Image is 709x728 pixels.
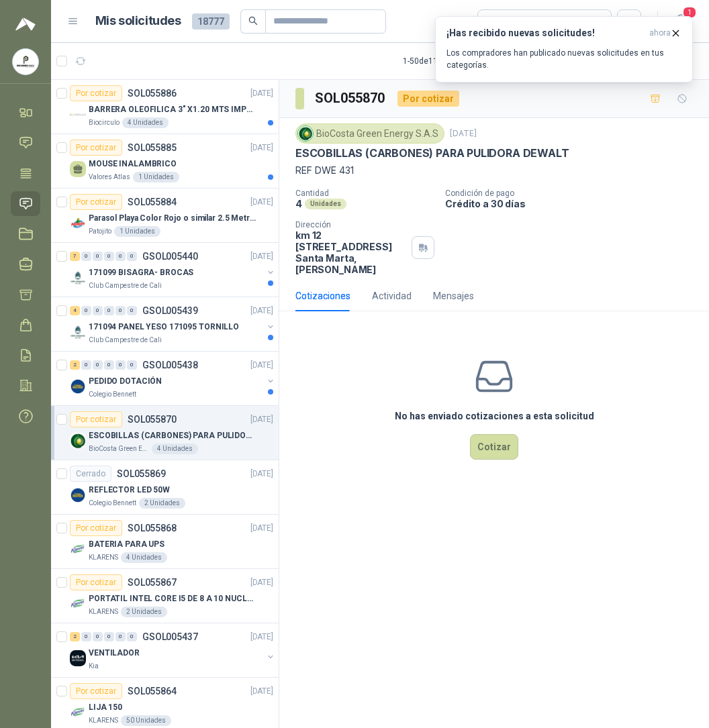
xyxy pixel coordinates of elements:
[70,596,86,612] img: Company Logo
[128,143,177,152] p: SOL055885
[70,411,122,427] div: Por cotizar
[250,359,273,372] p: [DATE]
[81,306,91,315] div: 0
[104,306,114,315] div: 0
[295,163,693,178] p: REF DWE 431
[250,196,273,209] p: [DATE]
[127,306,137,315] div: 0
[128,578,177,587] p: SOL055867
[250,468,273,480] p: [DATE]
[250,685,273,698] p: [DATE]
[70,650,86,666] img: Company Logo
[51,80,279,134] a: Por cotizarSOL055886[DATE] Company LogoBARRERA OLEOFILICA 3" X1.20 MTS IMPORTADOBiocirculo4 Unidades
[89,484,170,497] p: REFLECTOR LED 50W
[121,715,171,726] div: 50 Unidades
[127,360,137,370] div: 0
[250,522,273,535] p: [DATE]
[93,306,103,315] div: 0
[89,592,256,605] p: PORTATIL INTEL CORE I5 DE 8 A 10 NUCLEOS
[70,520,122,536] div: Por cotizar
[89,647,140,660] p: VENTILADOR
[93,252,103,261] div: 0
[133,172,179,183] div: 1 Unidades
[89,321,239,333] p: 171094 PANEL YESO 171095 TORNILLO
[70,541,86,558] img: Company Logo
[70,487,86,503] img: Company Logo
[70,248,276,291] a: 7 0 0 0 0 0 GSOL005440[DATE] Company Logo171099 BISAGRA- BROCASClub Campestre de Cali
[115,632,126,641] div: 0
[70,306,80,315] div: 4
[93,632,103,641] div: 0
[89,389,136,400] p: Colegio Bennett
[295,220,406,229] p: Dirección
[89,538,164,551] p: BATERIA PARA UPS
[51,189,279,243] a: Por cotizarSOL055884[DATE] Company LogoParasol Playa Color Rojo o similar 2.5 Metros Uv+50Patojit...
[446,28,644,39] h3: ¡Has recibido nuevas solicitudes!
[89,429,256,442] p: ESCOBILLAS (CARBONES) PARA PULIDORA DEWALT
[70,357,276,400] a: 2 0 0 0 0 0 GSOL005438[DATE] Company LogoPEDIDO DOTACIÓNColegio Bennett
[81,632,91,641] div: 0
[295,146,569,160] p: ESCOBILLAS (CARBONES) PARA PULIDORA DEWALT
[89,172,130,183] p: Valores Atlas
[70,194,122,210] div: Por cotizar
[104,252,114,261] div: 0
[127,252,137,261] div: 0
[682,6,697,19] span: 1
[89,552,118,563] p: KLARENS
[121,607,167,617] div: 2 Unidades
[89,444,149,454] p: BioCosta Green Energy S.A.S
[142,252,198,261] p: GSOL005440
[89,701,122,714] p: LIJA 150
[51,460,279,515] a: CerradoSOL055869[DATE] Company LogoREFLECTOR LED 50WColegio Bennett2 Unidades
[250,87,273,100] p: [DATE]
[70,303,276,346] a: 4 0 0 0 0 0 GSOL005439[DATE] Company Logo171094 PANEL YESO 171095 TORNILLOClub Campestre de Cali
[669,9,693,34] button: 1
[70,270,86,286] img: Company Logo
[70,107,86,123] img: Company Logo
[89,280,162,291] p: Club Campestre de Cali
[104,360,114,370] div: 0
[70,683,122,699] div: Por cotizar
[70,252,80,261] div: 7
[128,89,177,98] p: SOL055886
[70,378,86,395] img: Company Logo
[152,444,198,454] div: 4 Unidades
[70,629,276,672] a: 2 0 0 0 0 0 GSOL005437[DATE] Company LogoVENTILADORKia
[89,715,118,726] p: KLARENS
[305,199,346,209] div: Unidades
[250,305,273,317] p: [DATE]
[121,552,167,563] div: 4 Unidades
[295,123,444,144] div: BioCosta Green Energy S.A.S
[295,189,434,198] p: Cantidad
[115,252,126,261] div: 0
[142,632,198,641] p: GSOL005437
[128,523,177,533] p: SOL055868
[315,88,387,109] h3: SOL055870
[397,91,459,107] div: Por cotizar
[104,632,114,641] div: 0
[89,117,120,128] p: Biocirculo
[142,306,198,315] p: GSOL005439
[51,406,279,460] a: Por cotizarSOL055870[DATE] Company LogoESCOBILLAS (CARBONES) PARA PULIDORA DEWALTBioCosta Green E...
[81,360,91,370] div: 0
[486,14,514,29] div: Todas
[250,142,273,154] p: [DATE]
[446,47,681,71] p: Los compradores han publicado nuevas solicitudes en tus categorías.
[395,409,594,423] h3: No has enviado cotizaciones a esta solicitud
[128,197,177,207] p: SOL055884
[470,434,518,460] button: Cotizar
[250,250,273,263] p: [DATE]
[115,306,126,315] div: 0
[15,16,36,32] img: Logo peakr
[445,189,704,198] p: Condición de pago
[70,140,122,156] div: Por cotizar
[81,252,91,261] div: 0
[435,16,693,83] button: ¡Has recibido nuevas solicitudes!ahora Los compradores han publicado nuevas solicitudes en tus ca...
[51,515,279,569] a: Por cotizarSOL055868[DATE] Company LogoBATERIA PARA UPSKLARENS4 Unidades
[115,360,126,370] div: 0
[250,576,273,589] p: [DATE]
[295,198,302,209] p: 4
[122,117,169,128] div: 4 Unidades
[298,126,313,141] img: Company Logo
[89,103,256,116] p: BARRERA OLEOFILICA 3" X1.20 MTS IMPORTADO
